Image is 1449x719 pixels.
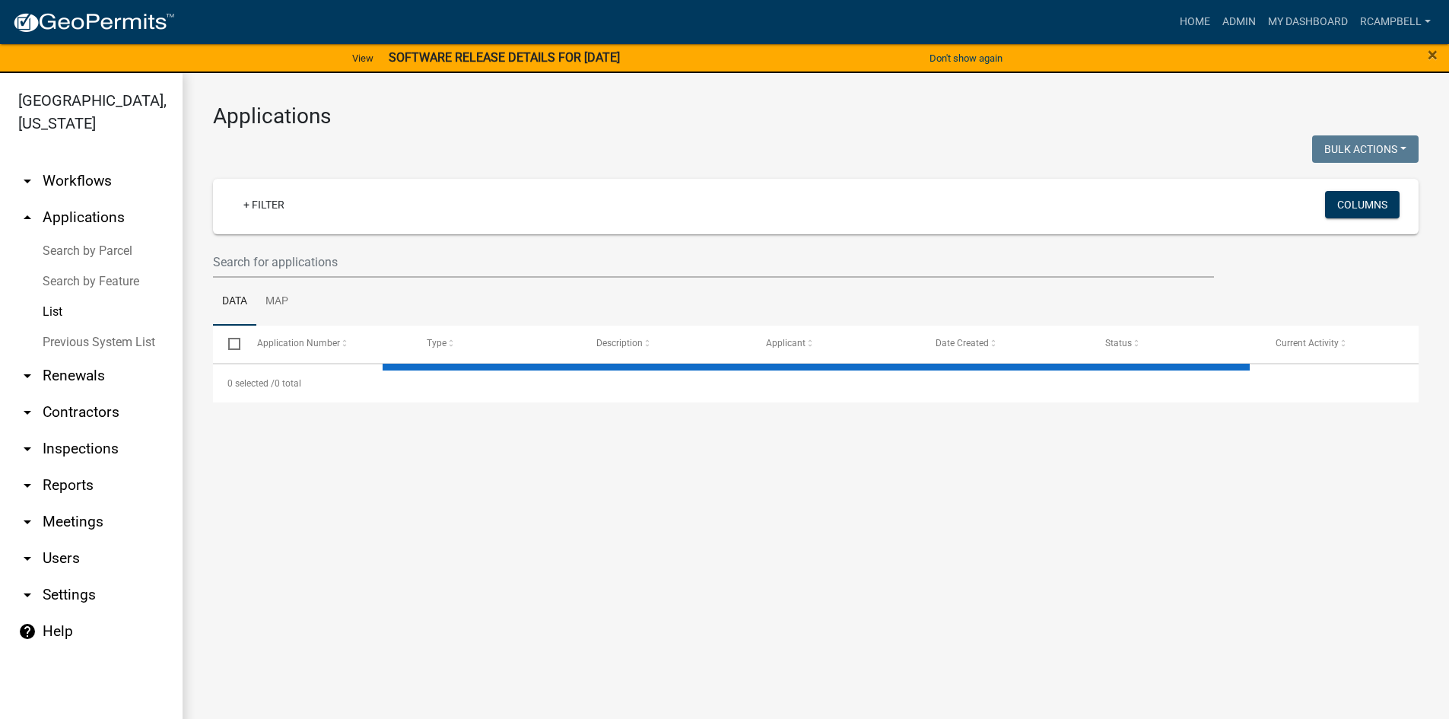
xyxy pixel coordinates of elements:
[18,622,37,641] i: help
[1216,8,1262,37] a: Admin
[1428,46,1438,64] button: Close
[256,278,297,326] a: Map
[766,338,806,348] span: Applicant
[1105,338,1132,348] span: Status
[1428,44,1438,65] span: ×
[213,247,1214,278] input: Search for applications
[213,364,1419,402] div: 0 total
[427,338,446,348] span: Type
[1312,135,1419,163] button: Bulk Actions
[752,326,921,362] datatable-header-cell: Applicant
[1260,326,1430,362] datatable-header-cell: Current Activity
[213,103,1419,129] h3: Applications
[18,513,37,531] i: arrow_drop_down
[346,46,380,71] a: View
[18,367,37,385] i: arrow_drop_down
[1091,326,1260,362] datatable-header-cell: Status
[18,208,37,227] i: arrow_drop_up
[923,46,1009,71] button: Don't show again
[1174,8,1216,37] a: Home
[1262,8,1354,37] a: My Dashboard
[18,403,37,422] i: arrow_drop_down
[242,326,412,362] datatable-header-cell: Application Number
[1325,191,1400,218] button: Columns
[412,326,581,362] datatable-header-cell: Type
[213,278,256,326] a: Data
[936,338,989,348] span: Date Created
[18,440,37,458] i: arrow_drop_down
[257,338,340,348] span: Application Number
[213,326,242,362] datatable-header-cell: Select
[18,586,37,604] i: arrow_drop_down
[582,326,752,362] datatable-header-cell: Description
[1275,338,1338,348] span: Current Activity
[921,326,1091,362] datatable-header-cell: Date Created
[18,549,37,568] i: arrow_drop_down
[227,378,275,389] span: 0 selected /
[389,50,620,65] strong: SOFTWARE RELEASE DETAILS FOR [DATE]
[18,172,37,190] i: arrow_drop_down
[596,338,643,348] span: Description
[18,476,37,495] i: arrow_drop_down
[231,191,297,218] a: + Filter
[1354,8,1437,37] a: rcampbell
